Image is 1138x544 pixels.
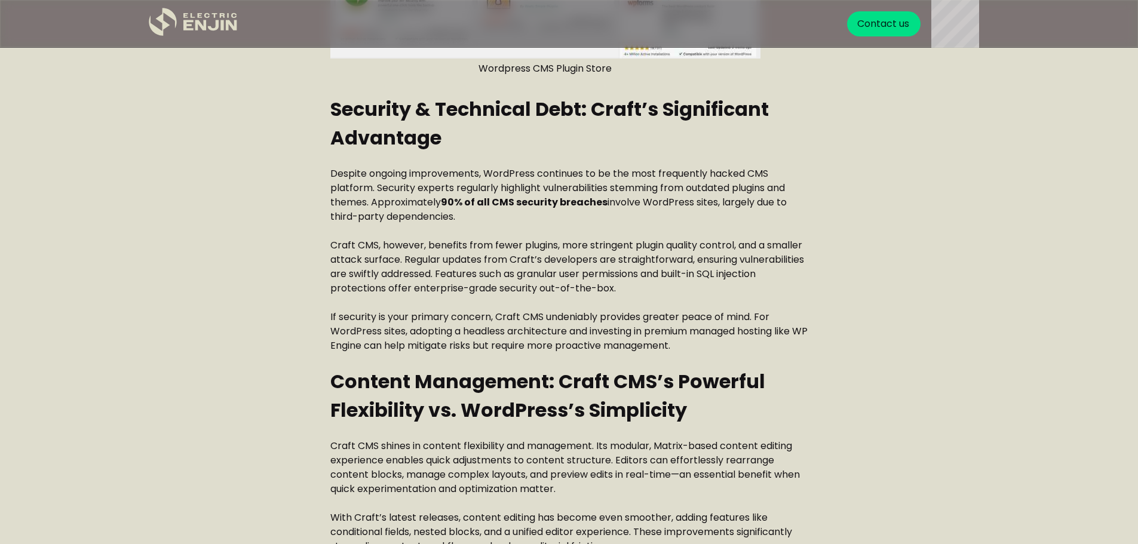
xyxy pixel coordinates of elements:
figcaption: Wordpress CMS Plugin Store [330,62,760,76]
p: Craft CMS shines in content flexibility and management. Its modular, Matrix-based content editing... [330,439,808,496]
strong: Security & Technical Debt: Craft’s Significant Advantage [330,96,769,151]
a: Contact us [847,11,921,36]
p: Craft CMS, however, benefits from fewer plugins, more stringent plugin quality control, and a sma... [330,238,808,296]
strong: 90% of all CMS security breaches [441,195,608,209]
div: Contact us [857,17,909,31]
p: If security is your primary concern, Craft CMS undeniably provides greater peace of mind. For Wor... [330,310,808,353]
a: home [149,8,238,41]
strong: Content Management: Craft CMS’s Powerful Flexibility vs. WordPress’s Simplicity [330,368,765,423]
p: Despite ongoing improvements, WordPress continues to be the most frequently hacked CMS platform. ... [330,167,808,224]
